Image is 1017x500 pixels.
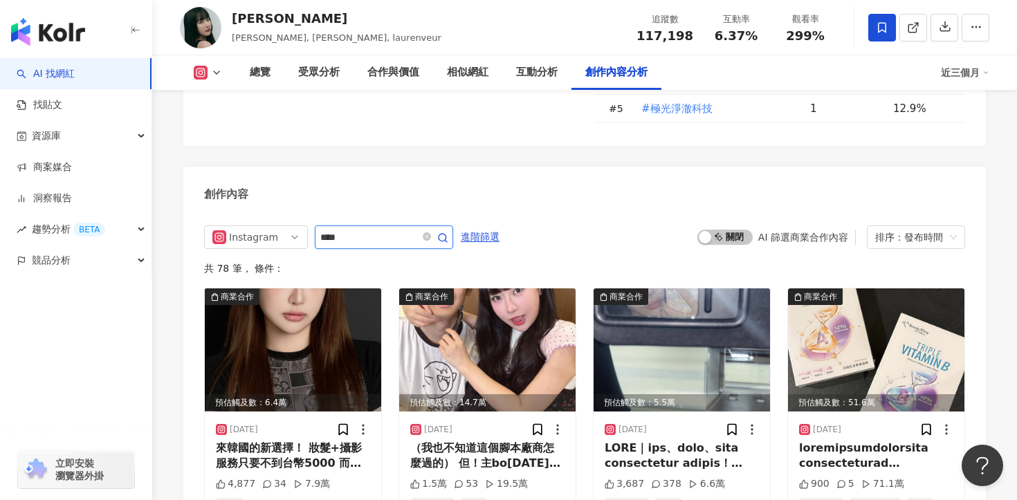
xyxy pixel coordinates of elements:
[17,192,72,205] a: 洞察報告
[594,394,770,411] div: 預估觸及數：5.5萬
[447,64,488,81] div: 相似網紅
[216,477,255,491] div: 4,877
[461,226,500,248] span: 進階篩選
[836,477,854,491] div: 5
[610,290,643,304] div: 商業合作
[262,477,286,491] div: 34
[893,101,951,116] div: 12.9%
[688,477,725,491] div: 6.6萬
[882,95,965,123] td: 12.9%
[799,441,953,472] div: loremipsumdolorsita consecteturad elitseddoeiusmodte incididuntutlabo！！！ etdolore31magnaal～ enima...
[298,64,340,81] div: 受眾分析
[250,64,271,81] div: 總覽
[18,451,134,488] a: chrome extension立即安裝 瀏覽器外掛
[485,477,528,491] div: 19.5萬
[229,226,274,248] div: Instagram
[204,263,965,274] div: 共 78 筆 ， 條件：
[804,290,837,304] div: 商業合作
[710,12,762,26] div: 互動率
[941,62,989,84] div: 近三個月
[415,290,448,304] div: 商業合作
[585,64,648,81] div: 創作內容分析
[788,288,964,411] div: post-image商業合作預估觸及數：51.6萬
[232,10,441,27] div: [PERSON_NAME]
[11,18,85,46] img: logo
[454,477,478,491] div: 53
[424,424,452,436] div: [DATE]
[17,160,72,174] a: 商案媒合
[293,477,330,491] div: 7.9萬
[230,424,258,436] div: [DATE]
[232,33,441,43] span: [PERSON_NAME], [PERSON_NAME], laurenveur
[605,441,759,472] div: LORE｜ips、dolo、sita consectetur adipis！ elitse，doeiusmodtemp inci、ut、la、etdoLOR magnaaliquaen～ （ad...
[399,394,576,411] div: 預估觸及數：14.7萬
[17,225,26,234] span: rise
[594,288,770,411] img: post-image
[786,29,825,43] span: 299%
[32,120,61,151] span: 資源庫
[636,28,693,43] span: 117,198
[641,95,713,122] button: #極光淨澈科技
[962,445,1003,486] iframe: Help Scout Beacon - Open
[410,441,565,472] div: （我也不知道這個腳本廠商怎麼過的） 但！主bo[DATE]還是要好好介紹最適合送的情人節禮物🎁 犒賞一下辛苦的男友首選當然是[PERSON_NAME]刮鬍刀！ 讓他在使用的時候從早到晚想到我 還...
[17,98,62,112] a: 找貼文
[55,457,104,482] span: 立即安裝 瀏覽器外掛
[205,288,381,411] img: post-image
[605,477,644,491] div: 3,687
[799,477,830,491] div: 900
[399,288,576,411] img: post-image
[423,232,431,241] span: close-circle
[32,214,105,245] span: 趨勢分析
[399,288,576,411] div: post-image商業合作預估觸及數：14.7萬
[813,424,841,436] div: [DATE]
[758,232,848,243] div: AI 篩選商業合作內容
[641,101,713,116] span: #極光淨澈科技
[22,459,49,481] img: chrome extension
[423,231,431,244] span: close-circle
[810,101,882,116] div: 1
[651,477,681,491] div: 378
[630,95,799,123] td: #極光淨澈科技
[779,12,832,26] div: 觀看率
[367,64,419,81] div: 合作與價值
[875,226,944,248] div: 排序：發布時間
[609,101,630,116] div: # 5
[32,245,71,276] span: 競品分析
[17,67,75,81] a: searchAI 找網紅
[205,288,381,411] div: post-image商業合作預估觸及數：6.4萬
[788,394,964,411] div: 預估觸及數：51.6萬
[73,223,105,237] div: BETA
[516,64,558,81] div: 互動分析
[205,394,381,411] div: 預估觸及數：6.4萬
[788,288,964,411] img: post-image
[180,7,221,48] img: KOL Avatar
[636,12,693,26] div: 追蹤數
[410,477,447,491] div: 1.5萬
[715,29,758,43] span: 6.37%
[221,290,254,304] div: 商業合作
[619,424,647,436] div: [DATE]
[594,288,770,411] div: post-image商業合作預估觸及數：5.5萬
[204,187,248,202] div: 創作內容
[216,441,370,472] div: 來韓國的新選擇！ 妝髮+攝影服務只要不到台幣5000 而且美容室跟攝影棚是同一個studio好方便🎀 @seoyeon_foto 可以私訊老師預約( *ฅ́˘ฅ̀*) 地址：[STREET_AD...
[460,225,500,248] button: 進階篩選
[861,477,904,491] div: 71.1萬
